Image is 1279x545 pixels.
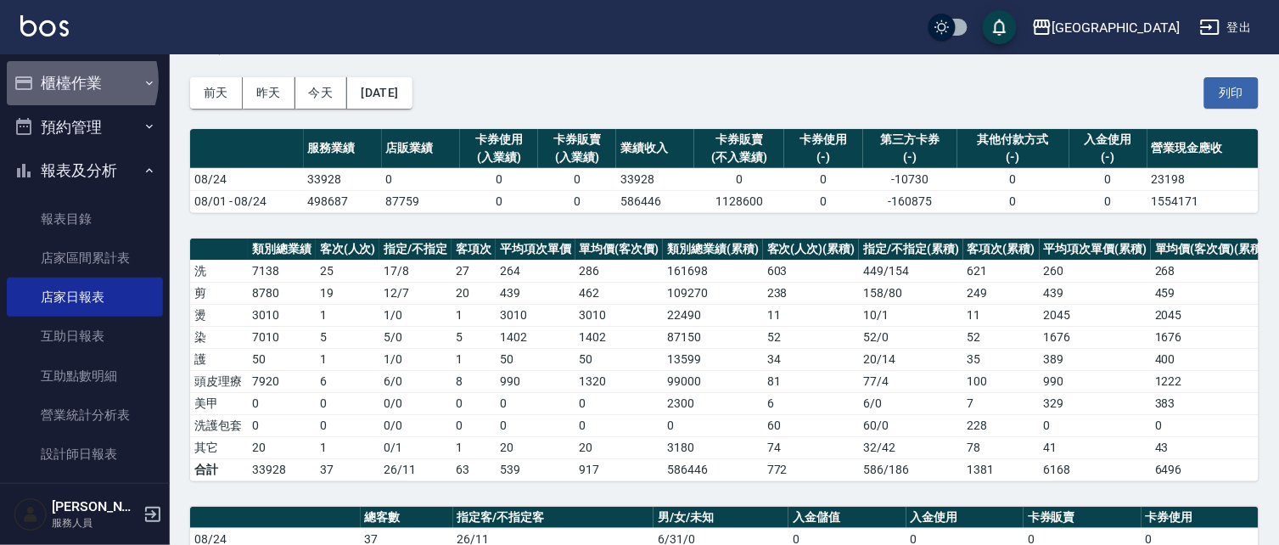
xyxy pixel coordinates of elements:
[784,168,862,190] td: 0
[452,414,496,436] td: 0
[1193,12,1259,43] button: 登出
[863,168,958,190] td: -10730
[867,131,954,149] div: 第三方卡券
[575,304,664,326] td: 3010
[379,304,452,326] td: 1 / 0
[190,414,248,436] td: 洗護包套
[190,129,1259,213] table: a dense table
[763,260,860,282] td: 603
[190,282,248,304] td: 剪
[663,370,763,392] td: 99000
[496,282,575,304] td: 439
[316,370,380,392] td: 6
[1151,348,1271,370] td: 400
[361,507,453,529] th: 總客數
[763,282,860,304] td: 238
[962,149,1064,166] div: (-)
[575,348,664,370] td: 50
[7,61,163,105] button: 櫃檯作業
[963,458,1040,480] td: 1381
[538,168,616,190] td: 0
[538,190,616,212] td: 0
[663,436,763,458] td: 3180
[694,190,784,212] td: 1128600
[452,458,496,480] td: 63
[575,239,664,261] th: 單均價(客次價)
[496,370,575,392] td: 990
[52,498,138,515] h5: [PERSON_NAME]
[52,515,138,531] p: 服務人員
[316,458,380,480] td: 37
[663,260,763,282] td: 161698
[962,131,1064,149] div: 其他付款方式
[575,260,664,282] td: 286
[963,282,1040,304] td: 249
[496,392,575,414] td: 0
[452,304,496,326] td: 1
[859,260,963,282] td: 449 / 154
[859,348,963,370] td: 20 / 14
[316,239,380,261] th: 客次(人次)
[763,458,860,480] td: 772
[190,436,248,458] td: 其它
[304,168,382,190] td: 33928
[248,458,316,480] td: 33928
[190,370,248,392] td: 頭皮理療
[304,129,382,169] th: 服務業績
[7,435,163,474] a: 設計師日報表
[248,370,316,392] td: 7920
[1069,190,1147,212] td: 0
[496,348,575,370] td: 50
[379,282,452,304] td: 12 / 7
[304,190,382,212] td: 498687
[663,239,763,261] th: 類別總業績(累積)
[382,129,460,169] th: 店販業績
[190,168,304,190] td: 08/24
[963,260,1040,282] td: 621
[763,370,860,392] td: 81
[663,326,763,348] td: 87150
[763,436,860,458] td: 74
[379,239,452,261] th: 指定/不指定
[859,326,963,348] td: 52 / 0
[379,326,452,348] td: 5 / 0
[379,348,452,370] td: 1 / 0
[452,370,496,392] td: 8
[452,282,496,304] td: 20
[542,131,612,149] div: 卡券販賣
[906,507,1024,529] th: 入金使用
[496,239,575,261] th: 平均項次單價
[859,458,963,480] td: 586/186
[1151,370,1271,392] td: 1222
[1040,348,1152,370] td: 389
[316,436,380,458] td: 1
[859,239,963,261] th: 指定/不指定(累積)
[616,129,694,169] th: 業績收入
[190,190,304,212] td: 08/01 - 08/24
[575,370,664,392] td: 1320
[763,414,860,436] td: 60
[1147,190,1259,212] td: 1554171
[575,326,664,348] td: 1402
[763,239,860,261] th: 客次(人次)(累積)
[763,348,860,370] td: 34
[379,392,452,414] td: 0 / 0
[963,304,1040,326] td: 11
[1069,168,1147,190] td: 0
[190,304,248,326] td: 燙
[243,77,295,109] button: 昨天
[316,304,380,326] td: 1
[859,370,963,392] td: 77 / 4
[316,260,380,282] td: 25
[763,326,860,348] td: 52
[496,304,575,326] td: 3010
[1025,10,1186,45] button: [GEOGRAPHIC_DATA]
[788,149,858,166] div: (-)
[316,348,380,370] td: 1
[788,507,906,529] th: 入金儲值
[248,326,316,348] td: 7010
[1040,326,1152,348] td: 1676
[616,168,694,190] td: 33928
[248,348,316,370] td: 50
[1151,260,1271,282] td: 268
